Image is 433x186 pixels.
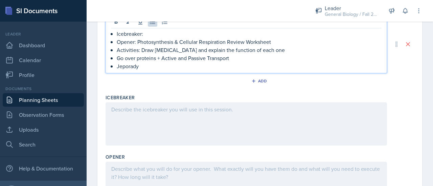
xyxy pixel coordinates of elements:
[3,38,84,52] a: Dashboard
[117,38,381,46] p: Opener: Photosynthesis & Cellular Respiration Review Worksheet
[3,108,84,122] a: Observation Forms
[106,154,125,160] label: Opener
[3,68,84,82] a: Profile
[3,162,84,175] div: Help & Documentation
[3,93,84,107] a: Planning Sheets
[3,123,84,136] a: Uploads
[3,53,84,67] a: Calendar
[117,30,381,38] p: Icebreaker:
[3,31,84,37] div: Leader
[3,138,84,151] a: Search
[253,78,267,84] div: Add
[117,62,381,70] p: Jeporady
[117,54,381,62] p: Go over proteins + Active and Passive Transport
[325,11,379,18] div: General Biology / Fall 2025
[3,86,84,92] div: Documents
[106,94,135,101] label: Icebreaker
[249,76,271,86] button: Add
[117,46,381,54] p: Activities: Draw [MEDICAL_DATA] and explain the function of each one
[325,4,379,12] div: Leader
